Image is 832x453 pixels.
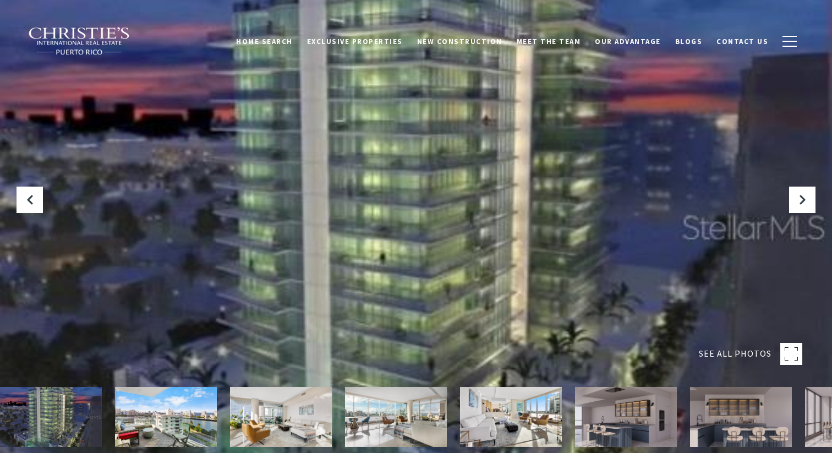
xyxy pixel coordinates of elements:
[668,30,710,51] a: Blogs
[307,36,403,45] span: Exclusive Properties
[588,30,668,51] a: Our Advantage
[417,36,502,45] span: New Construction
[675,36,703,45] span: Blogs
[230,387,332,447] img: 555 Monserrate CONDOMINIO COSMOPOLITAN Unit: 1004
[115,387,217,447] img: 555 Monserrate CONDOMINIO COSMOPOLITAN Unit: 1004
[410,30,510,51] a: New Construction
[716,36,768,45] span: Contact Us
[460,387,562,447] img: 555 Monserrate CONDOMINIO COSMOPOLITAN Unit: 1004
[575,387,677,447] img: 555 Monserrate CONDOMINIO COSMOPOLITAN Unit: 1004
[229,30,300,51] a: Home Search
[28,27,130,56] img: Christie's International Real Estate black text logo
[595,36,661,45] span: Our Advantage
[699,347,771,361] span: SEE ALL PHOTOS
[345,387,447,447] img: 555 Monserrate CONDOMINIO COSMOPOLITAN Unit: 1004
[510,30,588,51] a: Meet the Team
[300,30,410,51] a: Exclusive Properties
